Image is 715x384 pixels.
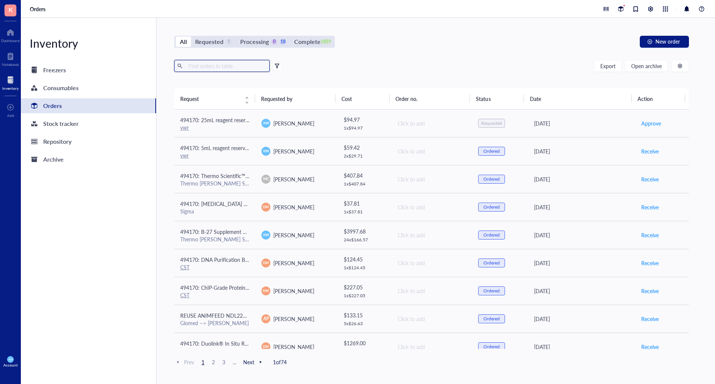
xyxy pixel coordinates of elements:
[534,175,629,183] div: [DATE]
[209,359,218,365] span: 2
[398,203,466,211] div: Click to add
[3,363,18,367] div: Account
[398,343,466,351] div: Click to add
[240,37,269,47] div: Processing
[30,6,47,12] a: Orders
[344,181,385,187] div: 1 x $ 407.84
[174,88,255,109] th: Request
[398,175,466,183] div: Click to add
[483,148,500,154] div: Ordered
[180,263,190,271] a: CST
[641,285,659,297] button: Receive
[21,116,156,131] a: Stock tracker
[2,62,19,67] div: Notebook
[21,63,156,77] a: Freezers
[263,344,269,349] span: DM
[344,209,385,215] div: 1 x $ 37.81
[344,237,385,243] div: 24 x $ 166.57
[273,203,314,211] span: [PERSON_NAME]
[398,315,466,323] div: Click to add
[391,137,472,165] td: Click to add
[174,359,194,365] span: Prev
[180,340,310,347] span: 494170: Duolink® In Situ Red Starter Kit Mouse/Rabbit
[534,315,629,323] div: [DATE]
[263,232,269,238] span: KW
[344,199,385,207] div: $ 37.81
[180,152,189,159] a: vwr
[219,359,228,365] span: 3
[2,86,19,91] div: Inventory
[344,115,385,124] div: $ 94.97
[391,193,472,221] td: Click to add
[641,229,659,241] button: Receive
[271,39,277,45] div: 0
[483,288,500,294] div: Ordered
[43,154,64,165] div: Archive
[21,80,156,95] a: Consumables
[391,221,472,249] td: Click to add
[534,203,629,211] div: [DATE]
[641,231,659,239] span: Receive
[344,125,385,131] div: 1 x $ 94.97
[483,232,500,238] div: Ordered
[263,288,269,293] span: DM
[226,39,232,45] div: 1
[390,88,470,109] th: Order no.
[483,204,500,210] div: Ordered
[641,259,659,267] span: Receive
[640,36,689,48] button: New order
[230,359,239,365] span: ...
[180,284,289,291] span: 494170: ChIP-Grade Protein G Magnetic Beads
[344,283,385,291] div: $ 227.05
[641,313,659,325] button: Receive
[185,60,267,72] input: Find orders in table
[180,172,396,180] span: 494170: Thermo Scientific™ 384 Well Black Plate, Optically Clear Polymer Bottom, Pack of 10
[655,38,680,44] span: New order
[180,320,250,326] div: Glomed --> [PERSON_NAME]
[263,121,269,126] span: KW
[641,257,659,269] button: Receive
[1,26,20,43] a: Dashboard
[344,143,385,152] div: $ 59.42
[180,116,353,124] span: 494170: 25mL reagent reservoir - individually wrapped, sterile (case of 100)
[344,153,385,159] div: 2 x $ 29.71
[483,176,500,182] div: Ordered
[641,145,659,157] button: Receive
[21,152,156,167] a: Archive
[641,173,659,185] button: Receive
[43,136,71,147] div: Repository
[641,175,659,183] span: Receive
[180,124,189,131] a: vwr
[594,60,622,72] button: Export
[344,311,385,319] div: $ 133.15
[21,134,156,149] a: Repository
[483,344,500,350] div: Ordered
[195,37,223,47] div: Requested
[470,88,524,109] th: Status
[21,36,156,51] div: Inventory
[273,359,287,365] span: 1 of 74
[641,315,659,323] span: Receive
[273,147,314,155] span: [PERSON_NAME]
[43,118,79,129] div: Stock tracker
[641,203,659,211] span: Receive
[2,50,19,67] a: Notebook
[43,65,66,75] div: Freezers
[398,119,466,127] div: Click to add
[180,95,240,103] span: Request
[180,208,250,215] div: Sigma
[180,228,291,235] span: 494170: B-27 Supplement Minus Vitamin A 50X
[398,259,466,267] div: Click to add
[344,349,385,355] div: 1 x $ 1269.00
[180,144,348,152] span: 494170: 5mL reagent reservoir - individually wrapped, sterile (pack of 50)
[180,312,277,319] span: REUSE ANIMFEED NDL22GX25MM CRV
[524,88,632,109] th: Date
[483,316,500,322] div: Ordered
[344,339,385,347] div: $ 1269.00
[534,147,629,155] div: [DATE]
[180,37,187,47] div: All
[534,119,629,127] div: [DATE]
[263,176,269,182] span: MC
[391,249,472,277] td: Click to add
[398,147,466,155] div: Click to add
